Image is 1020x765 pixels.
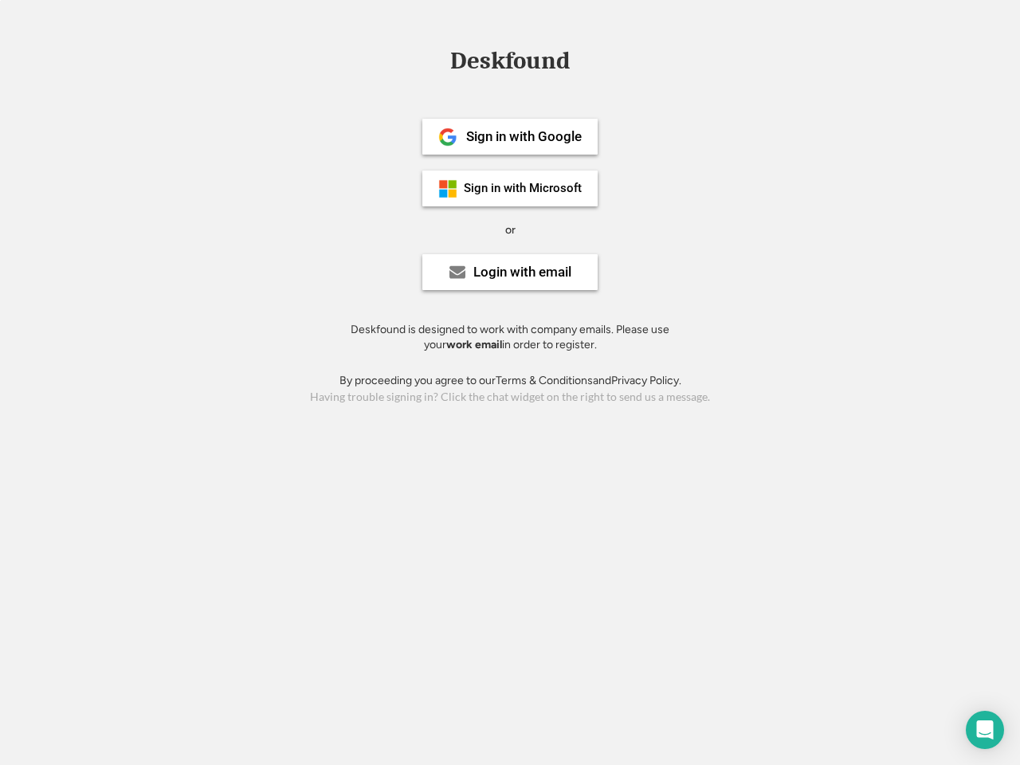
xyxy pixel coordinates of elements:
div: By proceeding you agree to our and [339,373,681,389]
img: ms-symbollockup_mssymbol_19.png [438,179,457,198]
a: Privacy Policy. [611,374,681,387]
div: Deskfound is designed to work with company emails. Please use your in order to register. [331,322,689,353]
div: Open Intercom Messenger [966,711,1004,749]
div: Sign in with Microsoft [464,182,582,194]
div: Login with email [473,265,571,279]
div: Sign in with Google [466,130,582,143]
img: 1024px-Google__G__Logo.svg.png [438,127,457,147]
div: Deskfound [442,49,578,73]
a: Terms & Conditions [496,374,593,387]
strong: work email [446,338,502,351]
div: or [505,222,516,238]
